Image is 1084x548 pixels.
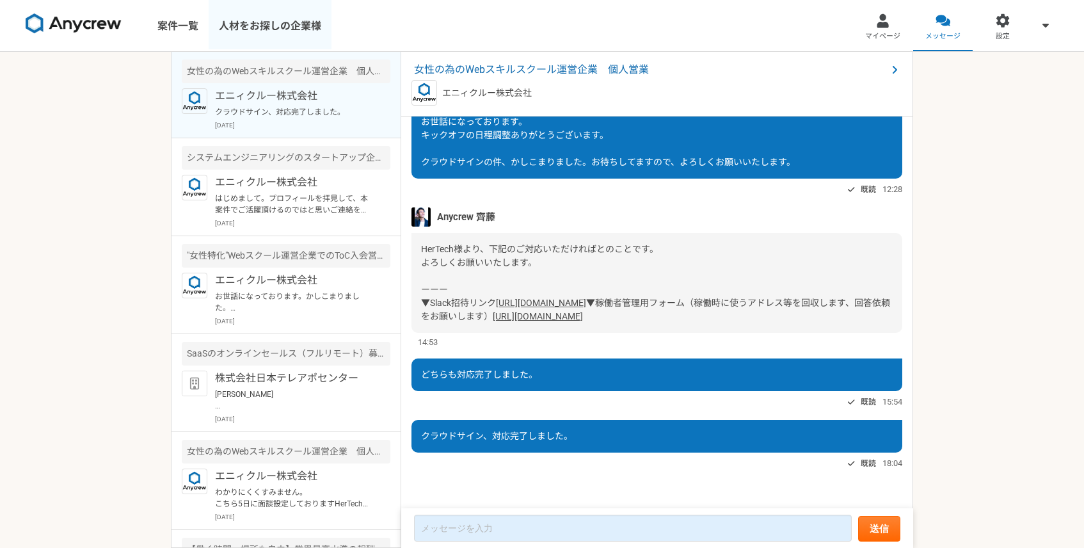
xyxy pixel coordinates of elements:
[26,13,122,34] img: 8DqYSo04kwAAAAASUVORK5CYII=
[411,207,431,227] img: S__5267474.jpg
[215,371,373,386] p: 株式会社日本テレアポセンター
[182,244,390,268] div: "女性特化"Webスクール運営企業でのToC入会営業（フルリモート可）
[215,175,373,190] p: エニィクルー株式会社
[996,31,1010,42] span: 設定
[421,244,658,308] span: HerTech様より、下記のご対応いただければとのことです。 よろしくお願いいたします。 ーーー ▼Slack招待リンク
[182,440,390,463] div: 女性の為のWebスキルスクール運営企業 個人営業（フルリモート）
[215,106,373,118] p: クラウドサイン、対応完了しました。
[861,182,876,197] span: 既読
[182,342,390,366] div: SaaSのオンラインセールス（フルリモート）募集
[882,183,902,195] span: 12:28
[925,31,960,42] span: メッセージ
[182,175,207,200] img: logo_text_blue_01.png
[493,311,583,321] a: [URL][DOMAIN_NAME]
[182,273,207,298] img: logo_text_blue_01.png
[421,431,573,441] span: クラウドサイン、対応完了しました。
[215,273,373,288] p: エニィクルー株式会社
[215,512,390,522] p: [DATE]
[861,456,876,471] span: 既読
[421,369,538,380] span: どちらも対応完了しました。
[215,291,373,314] p: お世話になっております。かしこまりました。 気になる案件等ございましたらお気軽にご連絡ください。 引き続きよろしくお願い致します。
[182,60,390,83] div: 女性の為のWebスキルスクール運営企業 個人営業
[215,193,373,216] p: はじめまして。プロフィールを拝見して、本案件でご活躍頂けるのではと思いご連絡を差し上げました。 案件ページの内容をご確認頂き、もし条件など合致されるようでしたら是非詳細をご案内できればと思います...
[882,396,902,408] span: 15:54
[215,218,390,228] p: [DATE]
[437,210,495,224] span: Anycrew 齊藤
[865,31,900,42] span: マイページ
[182,88,207,114] img: logo_text_blue_01.png
[182,371,207,396] img: default_org_logo-42cde973f59100197ec2c8e796e4974ac8490bb5b08a0eb061ff975e4574aa76.png
[414,62,887,77] span: 女性の為のWebスキルスクール運営企業 個人営業
[215,414,390,424] p: [DATE]
[418,336,438,348] span: 14:53
[215,487,373,510] p: わかりにくくすみません。 こちら5日に面談設定しておりますHerTech様となります。 ご確認よろしくお願いいたします。
[215,88,373,104] p: エニィクルー株式会社
[421,117,795,167] span: お世話になっております。 キックオフの日程調整ありがとうございます。 クラウドサインの件、かしこまりました。お待ちしてますので、よろしくお願いいたします。
[861,394,876,410] span: 既読
[496,298,586,308] a: [URL][DOMAIN_NAME]
[215,389,373,412] p: [PERSON_NAME] お世話になっております。 再度ご予約をいただきありがとうございます。 [DATE] 15:30 - 16:00にてご予約を確認いたしました。 メールアドレスへGoog...
[421,298,890,321] span: ▼稼働者管理用フォーム（稼働時に使うアドレス等を回収します、回答依頼をお願いします）
[882,457,902,469] span: 18:04
[182,146,390,170] div: システムエンジニアリングのスタートアップ企業 生成AIの新規事業のセールスを募集
[182,469,207,494] img: logo_text_blue_01.png
[411,80,437,106] img: logo_text_blue_01.png
[215,316,390,326] p: [DATE]
[858,516,900,542] button: 送信
[442,86,532,100] p: エニィクルー株式会社
[215,469,373,484] p: エニィクルー株式会社
[215,120,390,130] p: [DATE]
